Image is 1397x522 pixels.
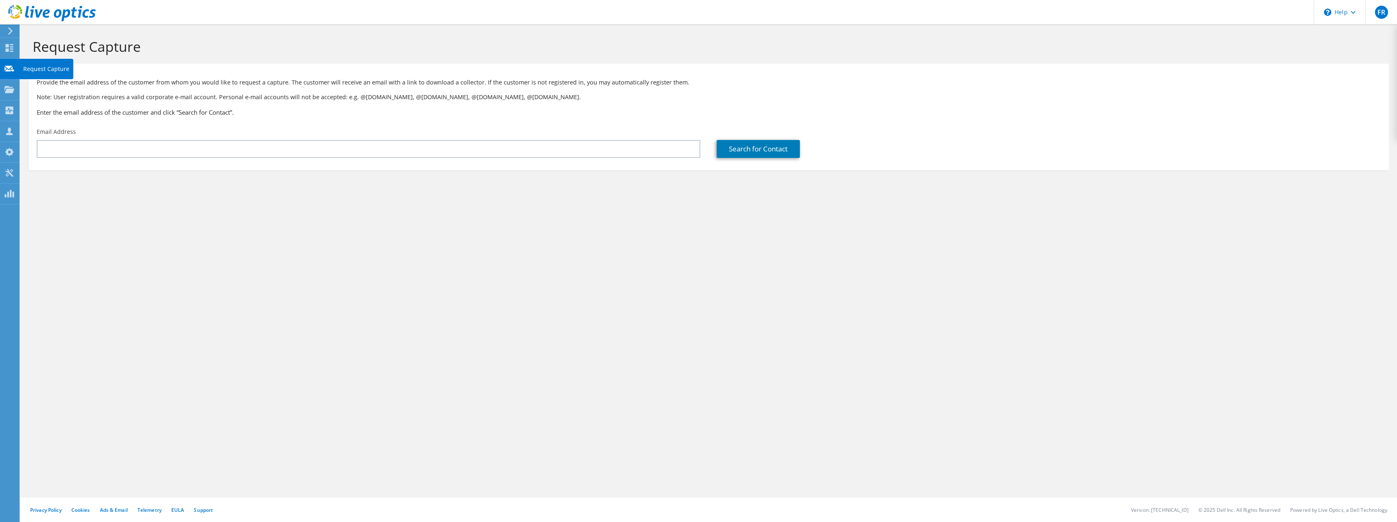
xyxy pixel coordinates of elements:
li: Powered by Live Optics, a Dell Technology [1290,506,1387,513]
p: Provide the email address of the customer from whom you would like to request a capture. The cust... [37,78,1381,87]
li: Version: [TECHNICAL_ID] [1131,506,1189,513]
li: © 2025 Dell Inc. All Rights Reserved [1198,506,1280,513]
a: Privacy Policy [30,506,62,513]
div: Request Capture [19,59,73,79]
span: FR [1375,6,1388,19]
p: Note: User registration requires a valid corporate e-mail account. Personal e-mail accounts will ... [37,93,1381,102]
h1: Request Capture [33,38,1381,55]
a: Telemetry [137,506,162,513]
h3: Enter the email address of the customer and click “Search for Contact”. [37,108,1381,117]
a: Cookies [71,506,90,513]
a: Support [194,506,213,513]
a: Ads & Email [100,506,128,513]
a: EULA [171,506,184,513]
svg: \n [1324,9,1331,16]
a: Search for Contact [717,140,800,158]
label: Email Address [37,128,76,136]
